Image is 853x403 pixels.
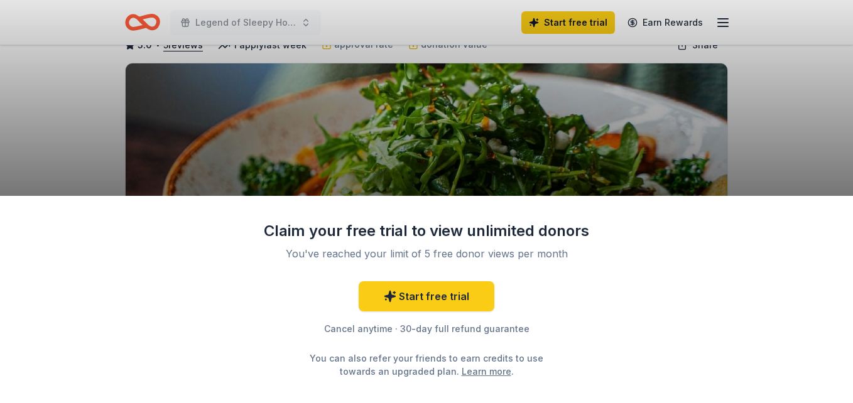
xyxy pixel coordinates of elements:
div: Cancel anytime · 30-day full refund guarantee [263,321,590,336]
a: Start free trial [359,281,494,311]
a: Learn more [462,365,511,378]
div: You've reached your limit of 5 free donor views per month [278,246,575,261]
div: Claim your free trial to view unlimited donors [263,221,590,241]
div: You can also refer your friends to earn credits to use towards an upgraded plan. . [298,352,555,378]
